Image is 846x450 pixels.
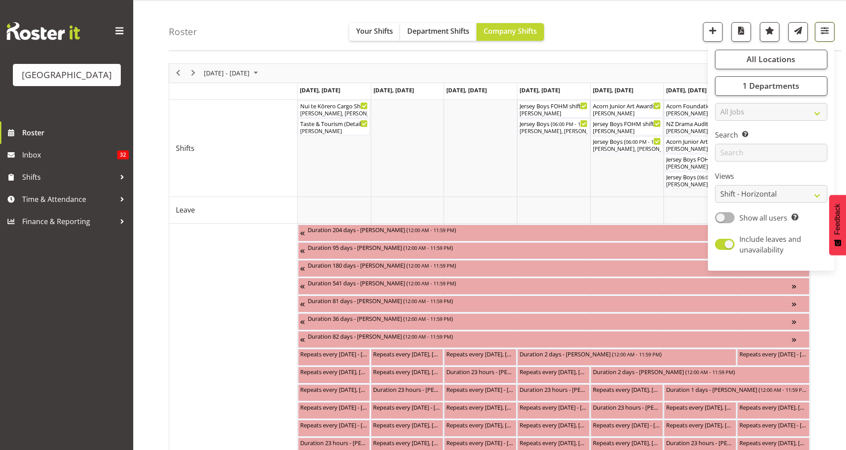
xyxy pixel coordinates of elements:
[444,420,516,437] div: Unavailability"s event - Repeats every monday, tuesday, wednesday, thursday, friday - Elea Hargre...
[666,181,734,189] div: [PERSON_NAME], [PERSON_NAME], [PERSON_NAME], [PERSON_NAME], [PERSON_NAME], [PERSON_NAME], [PERSON...
[593,145,661,153] div: [PERSON_NAME], [PERSON_NAME], [PERSON_NAME], [PERSON_NAME], [PERSON_NAME], [PERSON_NAME]
[626,138,672,145] span: 06:00 PM - 10:00 PM
[300,127,368,135] div: [PERSON_NAME]
[739,420,807,429] div: Repeats every [DATE] - [PERSON_NAME] ( )
[446,438,514,447] div: Repeats every [DATE] - [PERSON_NAME] ( )
[308,261,792,269] div: Duration 180 days - [PERSON_NAME] ( )
[371,349,443,366] div: Unavailability"s event - Repeats every monday, tuesday, saturday, sunday - Dion Stewart Begin Fro...
[22,193,115,206] span: Time & Attendance
[731,22,751,42] button: Download a PDF of the roster according to the set date range.
[666,101,734,110] div: Acorn Foundation Tauranga Distributions Morning Tea Cargo Shed ( )
[169,27,197,37] h4: Roster
[834,204,842,235] span: Feedback
[593,127,661,135] div: [PERSON_NAME]
[552,120,599,127] span: 06:00 PM - 10:00 PM
[300,385,368,394] div: Repeats every [DATE], [DATE], [DATE], [DATE], [DATE], [DATE], [DATE] - [PERSON_NAME] ( )
[373,403,441,411] div: Repeats every [DATE] - [PERSON_NAME] ( )
[591,118,663,135] div: Shifts"s event - Jersey Boys FOHM shift Begin From Friday, September 12, 2025 at 5:15:00 PM GMT+1...
[739,349,807,358] div: Repeats every [DATE] - [PERSON_NAME] ( )
[520,127,588,135] div: [PERSON_NAME], [PERSON_NAME], [PERSON_NAME], [PERSON_NAME], [PERSON_NAME], [PERSON_NAME], [PERSON...
[591,136,663,153] div: Shifts"s event - Jersey Boys Begin From Friday, September 12, 2025 at 6:00:00 PM GMT+12:00 Ends A...
[664,136,736,153] div: Shifts"s event - Acorn Junior Art Awards - X-Space Begin From Saturday, September 13, 2025 at 9:4...
[298,420,370,437] div: Unavailability"s event - Repeats every monday - Valerie Donaldson Begin From Monday, September 8,...
[666,145,734,153] div: [PERSON_NAME]
[371,420,443,437] div: Unavailability"s event - Repeats every monday, tuesday, thursday, friday - Aiddie Carnihan Begin ...
[298,242,810,259] div: Unavailability"s event - Duration 95 days - Ciska Vogelzang Begin From Wednesday, June 11, 2025 a...
[203,67,262,79] button: August 2025
[308,243,807,252] div: Duration 95 days - [PERSON_NAME] ( )
[517,402,590,419] div: Unavailability"s event - Repeats every thursday - Hanna Peters Begin From Thursday, September 11,...
[308,225,792,234] div: Duration 204 days - [PERSON_NAME] ( )
[699,174,745,181] span: 06:00 PM - 10:00 PM
[298,278,810,295] div: Unavailability"s event - Duration 541 days - Thomas Bohanna Begin From Tuesday, July 8, 2025 at 1...
[22,170,115,184] span: Shifts
[22,148,117,162] span: Inbox
[298,402,370,419] div: Unavailability"s event - Repeats every monday - Kelly Shepherd Begin From Monday, September 8, 20...
[737,349,810,366] div: Unavailability"s event - Repeats every sunday - Jordan Sanft Begin From Sunday, September 14, 202...
[664,101,736,118] div: Shifts"s event - Acorn Foundation Tauranga Distributions Morning Tea Cargo Shed Begin From Saturd...
[517,367,590,383] div: Unavailability"s event - Repeats every monday, tuesday, wednesday, thursday, friday, saturday, su...
[117,150,129,159] span: 32
[815,22,834,42] button: Filter Shifts
[349,23,400,41] button: Your Shifts
[203,67,250,79] span: [DATE] - [DATE]
[591,101,663,118] div: Shifts"s event - Acorn Junior Art Awards - X-Space. FOHM/Bar Shift Begin From Friday, September 1...
[666,110,734,118] div: [PERSON_NAME]
[666,420,734,429] div: Repeats every [DATE], [DATE], [DATE], [DATE], [DATE], [DATE], [DATE] - [PERSON_NAME] ( )
[517,118,590,135] div: Shifts"s event - Jersey Boys Begin From Thursday, September 11, 2025 at 6:00:00 PM GMT+12:00 Ends...
[666,119,734,128] div: NZ Drama Auditions ( )
[477,23,544,41] button: Company Shifts
[517,420,590,437] div: Unavailability"s event - Repeats every monday, tuesday, thursday, friday - Aiddie Carnihan Begin ...
[300,119,368,128] div: Taste & Tourism (Details TBC) ( )
[22,126,129,139] span: Roster
[520,86,560,94] span: [DATE], [DATE]
[446,349,514,358] div: Repeats every [DATE], [DATE], [DATE], [DATE], [DATE], [DATE], [DATE] - [PERSON_NAME] ( )
[298,384,370,401] div: Unavailability"s event - Repeats every monday, tuesday, wednesday, thursday, friday, saturday, su...
[666,403,734,411] div: Repeats every [DATE], [DATE], [DATE], [DATE] - [PERSON_NAME] ( )
[593,137,661,146] div: Jersey Boys ( )
[788,22,808,42] button: Send a list of all shifts for the selected filtered period to all rostered employees.
[405,333,451,340] span: 12:00 AM - 11:59 PM
[298,260,810,277] div: Unavailability"s event - Duration 180 days - Katrina Luca Begin From Friday, July 4, 2025 at 12:0...
[747,54,795,65] span: All Locations
[169,197,298,224] td: Leave resource
[22,68,112,82] div: [GEOGRAPHIC_DATA]
[444,402,516,419] div: Unavailability"s event - Repeats every monday, tuesday, wednesday, thursday, friday - Jody Smart ...
[408,262,454,269] span: 12:00 AM - 11:59 PM
[829,195,846,255] button: Feedback - Show survey
[520,367,588,376] div: Repeats every [DATE], [DATE], [DATE], [DATE], [DATE], [DATE], [DATE] - [PERSON_NAME] ( )
[591,402,663,419] div: Unavailability"s event - Duration 23 hours - Michelle Bradbury Begin From Friday, September 12, 2...
[298,118,370,135] div: Shifts"s event - Taste & Tourism (Details TBC) Begin From Monday, September 8, 2025 at 4:00:00 PM...
[446,86,487,94] span: [DATE], [DATE]
[737,420,810,437] div: Unavailability"s event - Repeats every sunday - Amy Duncanson Begin From Sunday, September 14, 20...
[737,402,810,419] div: Unavailability"s event - Repeats every monday, tuesday, saturday, sunday - Dion Stewart Begin Fro...
[405,297,451,304] span: 12:00 AM - 11:59 PM
[444,367,516,383] div: Unavailability"s event - Duration 23 hours - Renée Hewitt Begin From Wednesday, September 10, 202...
[666,172,734,181] div: Jersey Boys ( )
[356,26,393,36] span: Your Shifts
[520,110,588,118] div: [PERSON_NAME]
[517,101,590,118] div: Shifts"s event - Jersey Boys FOHM shift Begin From Thursday, September 11, 2025 at 5:15:00 PM GMT...
[743,81,799,91] span: 1 Departments
[739,234,801,255] span: Include leaves and unavailability
[614,351,660,358] span: 12:00 AM - 11:59 PM
[187,67,199,79] button: Next
[308,296,792,305] div: Duration 81 days - [PERSON_NAME] ( )
[593,367,807,376] div: Duration 2 days - [PERSON_NAME] ( )
[444,349,516,366] div: Unavailability"s event - Repeats every monday, tuesday, wednesday, thursday, friday, saturday, su...
[520,385,588,394] div: Duration 23 hours - [PERSON_NAME] ( )
[593,420,661,429] div: Repeats every [DATE] - [PERSON_NAME] ( )
[300,367,368,376] div: Repeats every [DATE], [DATE], [DATE], [DATE] - [PERSON_NAME] ( )
[520,349,734,358] div: Duration 2 days - [PERSON_NAME] ( )
[373,438,441,447] div: Repeats every [DATE], [DATE], [DATE], [DATE], [DATE] - [PERSON_NAME] ( )
[400,23,477,41] button: Department Shifts
[300,86,340,94] span: [DATE], [DATE]
[176,205,195,215] span: Leave
[664,154,736,171] div: Shifts"s event - Jersey Boys FOHM shift Begin From Saturday, September 13, 2025 at 5:15:00 PM GMT...
[664,172,736,189] div: Shifts"s event - Jersey Boys Begin From Saturday, September 13, 2025 at 6:00:00 PM GMT+12:00 Ends...
[186,64,201,83] div: next period
[308,332,792,340] div: Duration 82 days - [PERSON_NAME] ( )
[666,438,734,447] div: Duration 23 hours - [PERSON_NAME] ( )
[371,367,443,383] div: Unavailability"s event - Repeats every monday, tuesday, wednesday, thursday, friday, saturday, su...
[298,349,370,366] div: Unavailability"s event - Repeats every monday - Dillyn Shine Begin From Monday, September 8, 2025...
